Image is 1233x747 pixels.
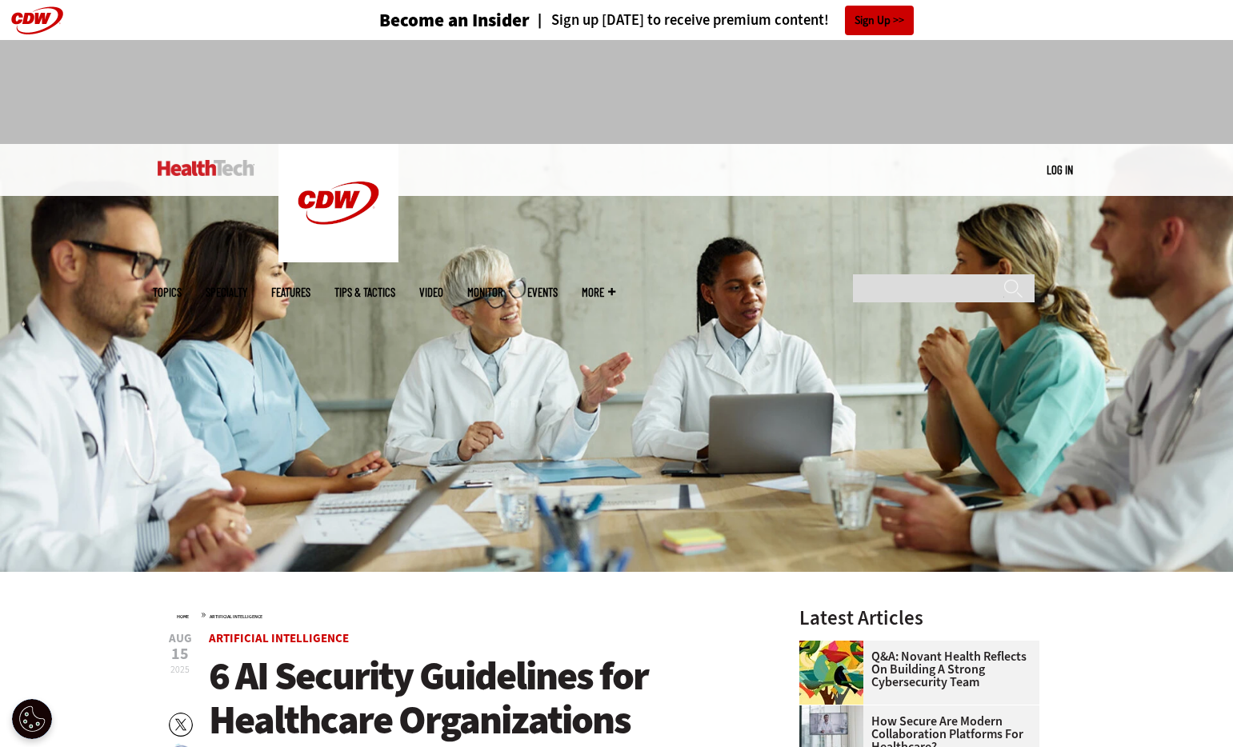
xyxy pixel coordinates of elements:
[278,250,398,266] a: CDW
[12,699,52,739] div: Cookie Settings
[169,646,192,662] span: 15
[177,608,758,621] div: »
[1047,162,1073,178] div: User menu
[319,11,530,30] a: Become an Insider
[467,286,503,298] a: MonITor
[326,56,908,128] iframe: advertisement
[334,286,395,298] a: Tips & Tactics
[799,641,871,653] a: abstract illustration of a tree
[158,160,254,176] img: Home
[209,630,349,646] a: Artificial Intelligence
[530,13,829,28] a: Sign up [DATE] to receive premium content!
[799,650,1030,689] a: Q&A: Novant Health Reflects on Building a Strong Cybersecurity Team
[419,286,443,298] a: Video
[379,11,530,30] h3: Become an Insider
[799,608,1039,628] h3: Latest Articles
[153,286,182,298] span: Topics
[278,144,398,262] img: Home
[799,641,863,705] img: abstract illustration of a tree
[12,699,52,739] button: Open Preferences
[582,286,615,298] span: More
[271,286,310,298] a: Features
[170,663,190,676] span: 2025
[527,286,558,298] a: Events
[845,6,914,35] a: Sign Up
[799,705,871,718] a: care team speaks with physician over conference call
[206,286,247,298] span: Specialty
[209,649,648,746] span: 6 AI Security Guidelines for Healthcare Organizations
[1047,162,1073,177] a: Log in
[177,613,189,620] a: Home
[169,633,192,645] span: Aug
[210,613,262,620] a: Artificial Intelligence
